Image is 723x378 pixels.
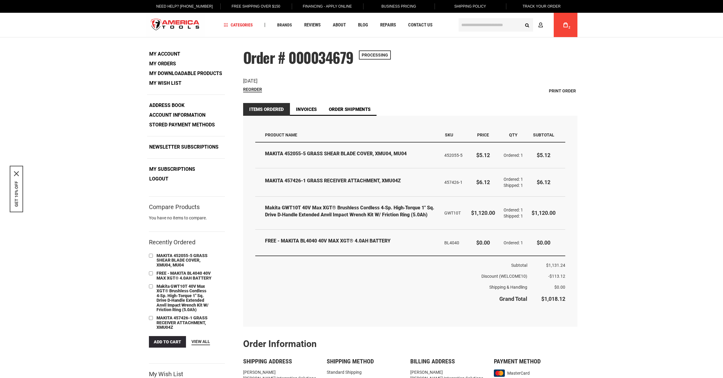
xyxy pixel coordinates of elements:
[440,168,467,197] td: 457426-1
[521,183,523,188] span: 1
[532,210,556,216] span: $1,120.00
[14,171,19,176] button: Close
[155,283,216,313] a: Makita GWT10T 40V max XGT® Brushless Cordless 4‑Sp. High‑Torque 1" Sq. Drive D‑Handle Extended An...
[265,177,436,184] strong: MAKITA 457426-1 GRASS RECEIVER ATTACHMENT, XMU04Z
[537,239,550,246] span: $0.00
[155,253,216,269] a: MAKITA 452055-5 GRASS SHEAR BLADE COVER, XMU04, MU04
[454,4,486,9] span: Shipping Policy
[521,177,523,182] span: 1
[157,253,208,267] span: MAKITA 452055-5 GRASS SHEAR BLADE COVER, XMU04, MU04
[527,128,565,142] th: Subtotal
[537,179,550,185] span: $6.12
[323,103,377,116] a: Order Shipments
[255,282,527,293] th: Shipping & Handling
[330,21,349,29] a: About
[191,338,210,345] a: View All
[471,210,495,216] span: $1,120.00
[521,153,523,158] span: 1
[155,270,216,282] a: FREE - MAKITA BL4040 40V MAX XGT® 4.0AH BATTERY
[157,271,212,280] span: FREE - MAKITA BL4040 40V MAX XGT® 4.0AH BATTERY
[157,315,208,330] span: MAKITA 457426-1 GRASS RECEIVER ATTACHMENT, XMU04Z
[440,197,467,230] td: GWT10T
[521,214,523,218] span: 1
[499,296,527,302] strong: Grand Total
[243,103,290,116] strong: Items Ordered
[504,208,521,212] span: Ordered
[147,143,221,152] a: Newsletter Subscriptions
[224,23,253,27] span: Categories
[146,14,205,36] img: America Tools
[255,271,527,282] th: Discount (WELCOME10)
[359,50,391,60] span: Processing
[149,61,176,67] strong: My Orders
[408,23,432,27] span: Contact Us
[547,86,577,95] a: Print Order
[147,69,224,78] a: My Downloadable Products
[537,152,550,158] span: $5.12
[149,204,200,210] strong: Compare Products
[377,21,399,29] a: Repairs
[14,171,19,176] svg: close icon
[549,88,576,93] span: Print Order
[304,23,321,27] span: Reviews
[410,358,455,365] span: Billing Address
[440,128,467,142] th: SKU
[327,358,374,365] span: Shipping Method
[504,177,521,182] span: Ordered
[149,239,195,246] strong: Recently Ordered
[290,103,323,116] a: Invoices
[440,143,467,168] td: 452055-5
[147,79,184,88] a: My Wish List
[221,21,256,29] a: Categories
[146,14,205,36] a: store logo
[243,338,317,349] strong: Order Information
[504,214,521,218] span: Shipped
[243,46,354,68] span: Order # 000034679
[149,215,225,227] div: You have no items to compare.
[147,50,182,59] a: My Account
[476,152,490,158] span: $5.12
[265,238,436,245] strong: FREE - MAKITA BL4040 40V MAX XGT® 4.0AH BATTERY
[499,128,527,142] th: Qty
[380,23,396,27] span: Repairs
[522,19,533,31] button: Search
[149,336,186,348] button: Add to Cart
[504,240,521,245] span: Ordered
[548,274,565,279] span: -$113.12
[14,181,19,207] button: GET 10% OFF
[265,204,436,218] strong: Makita GWT10T 40V max XGT® Brushless Cordless 4‑Sp. High‑Torque 1" Sq. Drive D‑Handle Extended An...
[521,208,523,212] span: 1
[355,21,371,29] a: Blog
[358,23,368,27] span: Blog
[277,23,292,27] span: Brands
[274,21,295,29] a: Brands
[504,183,521,188] span: Shipped
[504,153,521,158] span: Ordered
[243,78,257,84] span: [DATE]
[494,358,541,365] span: Payment Method
[154,339,181,344] span: Add to Cart
[476,179,490,185] span: $6.12
[569,26,570,29] span: 2
[333,23,346,27] span: About
[327,369,410,375] div: Standard Shipping
[149,371,183,377] strong: My Wish List
[494,369,505,377] img: mastercard.png
[521,240,523,245] span: 1
[255,256,527,271] th: Subtotal
[440,230,467,256] td: BL4040
[638,359,723,378] iframe: LiveChat chat widget
[157,284,208,312] span: Makita GWT10T 40V max XGT® Brushless Cordless 4‑Sp. High‑Torque 1" Sq. Drive D‑Handle Extended An...
[560,13,571,37] a: 2
[255,128,440,142] th: Product Name
[476,239,490,246] span: $0.00
[147,120,217,129] a: Stored Payment Methods
[155,315,216,331] a: MAKITA 457426-1 GRASS RECEIVER ATTACHMENT, XMU04Z
[147,165,197,174] a: My Subscriptions
[191,339,210,344] span: View All
[467,128,499,142] th: Price
[147,101,187,110] a: Address Book
[405,21,435,29] a: Contact Us
[243,358,292,365] span: Shipping Address
[546,263,565,268] span: $1,131.24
